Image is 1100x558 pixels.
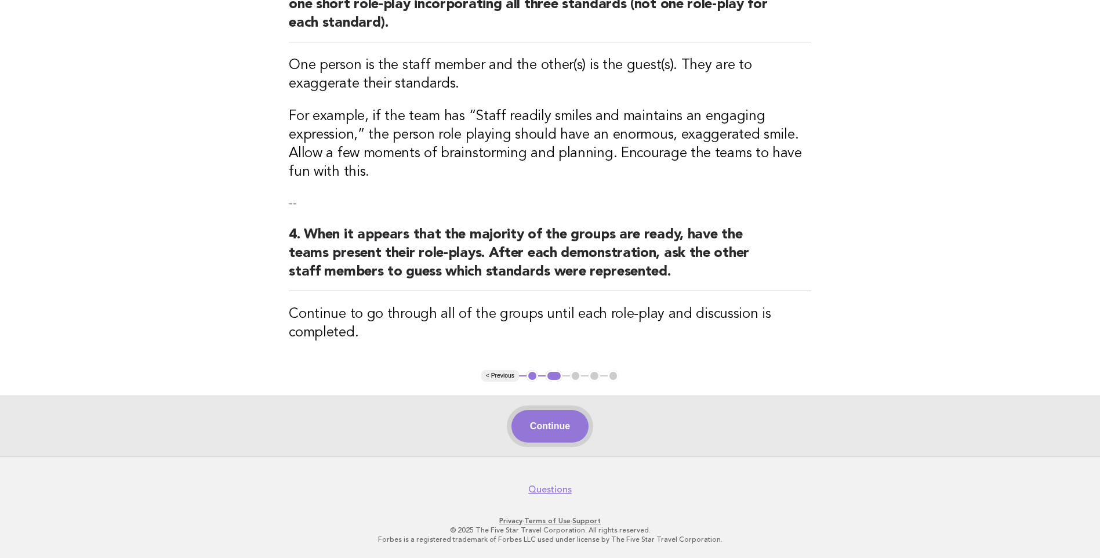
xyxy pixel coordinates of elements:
[195,526,905,535] p: © 2025 The Five Star Travel Corporation. All rights reserved.
[572,517,601,525] a: Support
[499,517,522,525] a: Privacy
[195,535,905,544] p: Forbes is a registered trademark of Forbes LLC used under license by The Five Star Travel Corpora...
[524,517,571,525] a: Terms of Use
[289,56,811,93] h3: One person is the staff member and the other(s) is the guest(s). They are to exaggerate their sta...
[511,410,589,443] button: Continue
[289,305,811,342] h3: Continue to go through all of the groups until each role-play and discussion is completed.
[195,516,905,526] p: · ·
[289,107,811,182] h3: For example, if the team has “Staff readily smiles and maintains an engaging expression,” the per...
[528,484,572,495] a: Questions
[546,370,562,382] button: 2
[289,195,811,212] p: --
[481,370,519,382] button: < Previous
[289,226,811,291] h2: 4. When it appears that the majority of the groups are ready, have the teams present their role-p...
[527,370,538,382] button: 1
